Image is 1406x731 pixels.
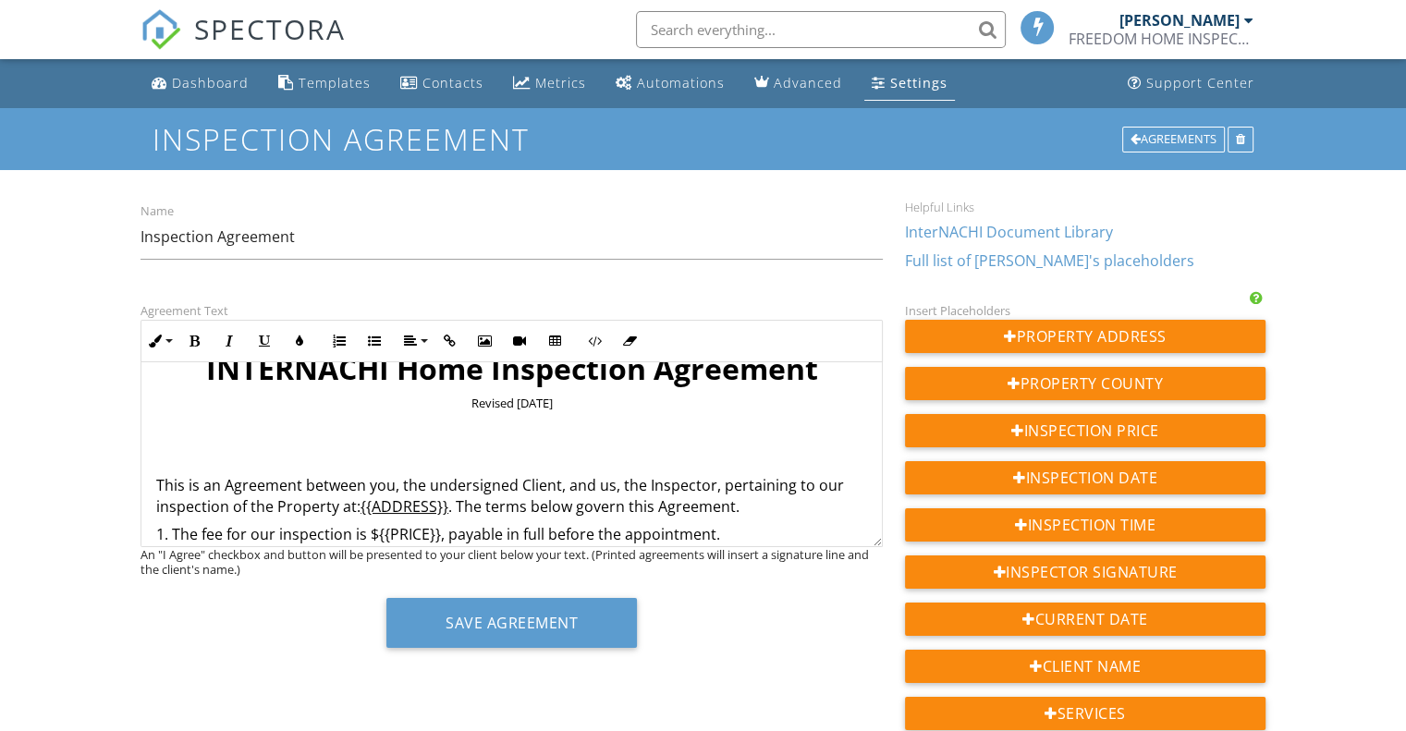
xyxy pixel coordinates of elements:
[141,25,346,64] a: SPECTORA
[1120,67,1262,101] a: Support Center
[212,323,247,359] button: Italic (Ctrl+I)
[506,67,593,101] a: Metrics
[282,323,317,359] button: Colors
[386,598,637,648] button: Save Agreement
[1122,127,1225,152] div: Agreements
[144,67,256,101] a: Dashboard
[141,547,883,577] div: An "I Agree" checkbox and button will be presented to your client below your text. (Printed agree...
[502,323,537,359] button: Insert Video
[608,67,732,101] a: Automations (Basic)
[890,74,948,91] div: Settings
[357,323,392,359] button: Unordered List
[422,74,483,91] div: Contacts
[905,603,1265,636] div: Current Date
[537,323,572,359] button: Insert Table
[141,302,228,319] label: Agreement Text
[156,395,867,411] p: Revised [DATE]
[535,74,586,91] div: Metrics
[299,74,371,91] div: Templates
[905,650,1265,683] div: Client Name
[141,9,181,50] img: The Best Home Inspection Software - Spectora
[905,200,1265,214] div: Helpful Links
[905,508,1265,542] div: Inspection Time
[156,475,867,517] p: This is an Agreement between you, the undersigned Client, and us, the Inspector, pertaining to ou...
[141,203,174,220] label: Name
[905,320,1265,353] div: Property Address
[156,524,867,544] p: 1. The fee for our inspection is ${{PRICE}}, payable in full before the appointment.
[172,74,249,91] div: Dashboard
[905,367,1265,400] div: Property County
[361,496,448,517] span: {{ADDRESS}}
[774,74,842,91] div: Advanced
[153,123,1253,155] h1: Inspection Agreement
[905,250,1194,271] a: Full list of [PERSON_NAME]'s placeholders
[905,302,1010,319] label: Insert Placeholders
[905,697,1265,730] div: Services
[1146,74,1254,91] div: Support Center
[905,222,1113,242] a: InterNACHI Document Library
[247,323,282,359] button: Underline (Ctrl+U)
[636,11,1006,48] input: Search everything...
[637,74,725,91] div: Automations
[432,323,467,359] button: Insert Link (Ctrl+K)
[1069,30,1253,48] div: FREEDOM HOME INSPECTIONS LLC
[905,461,1265,494] div: Inspection Date
[864,67,955,101] a: Settings
[194,9,346,48] span: SPECTORA
[577,323,612,359] button: Code View
[393,67,491,101] a: Contacts
[467,323,502,359] button: Insert Image (Ctrl+P)
[1119,11,1240,30] div: [PERSON_NAME]
[905,414,1265,447] div: Inspection Price
[156,350,867,387] h1: INTERNACHI Home Inspection Agreement
[141,323,177,359] button: Inline Style
[322,323,357,359] button: Ordered List
[397,323,432,359] button: Align
[905,555,1265,589] div: Inspector Signature
[271,67,378,101] a: Templates
[177,323,212,359] button: Bold (Ctrl+B)
[612,323,647,359] button: Clear Formatting
[747,67,850,101] a: Advanced
[1122,129,1228,146] a: Agreements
